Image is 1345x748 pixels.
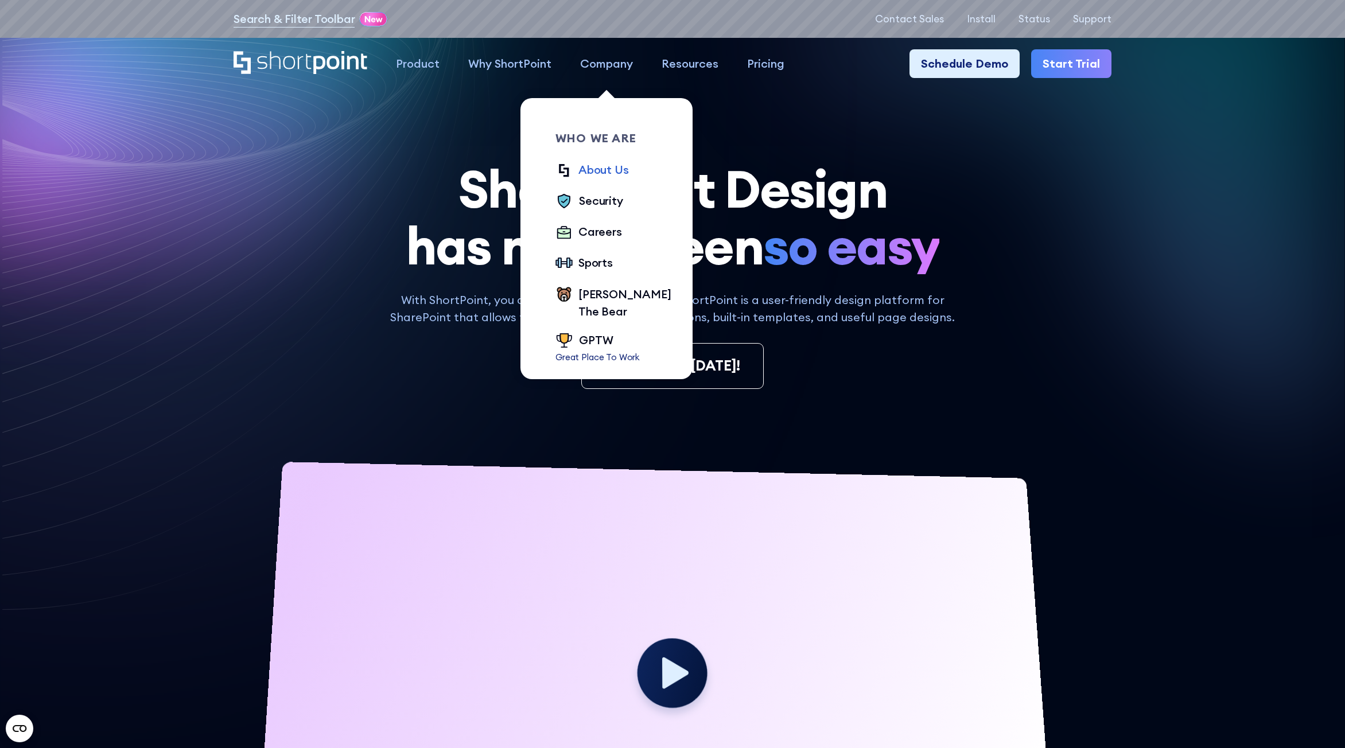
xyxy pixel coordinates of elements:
[662,55,718,72] div: Resources
[579,192,623,209] div: Security
[468,55,551,72] div: Why ShortPoint
[555,192,623,212] a: Security
[747,55,784,72] div: Pricing
[909,49,1020,78] a: Schedule Demo
[555,223,622,243] a: Careers
[763,217,939,274] span: so easy
[967,13,996,25] a: Install
[234,51,367,76] a: Home
[578,161,628,178] div: About Us
[555,161,628,181] a: About Us
[6,715,33,742] button: Open CMP widget
[578,286,671,320] div: [PERSON_NAME] The Bear
[647,49,733,78] a: Resources
[1019,13,1050,25] a: Status
[1073,13,1111,25] a: Support
[555,286,671,320] a: [PERSON_NAME] The Bear
[555,133,671,144] div: Who we are
[733,49,799,78] a: Pricing
[555,332,640,351] a: GPTW
[454,49,566,78] a: Why ShortPoint
[1138,615,1345,748] iframe: Chat Widget
[555,254,613,274] a: Sports
[579,332,613,349] div: GPTW
[578,254,613,271] div: Sports
[1031,49,1111,78] a: Start Trial
[382,291,963,326] p: With ShortPoint, you are the SharePoint Designer. ShortPoint is a user-friendly design platform f...
[396,55,440,72] div: Product
[555,351,640,364] p: Great Place To Work
[234,161,1111,274] h1: SharePoint Design has never been
[234,10,355,28] a: Search & Filter Toolbar
[875,13,944,25] a: Contact Sales
[580,55,633,72] div: Company
[382,49,454,78] a: Product
[578,223,622,240] div: Careers
[566,49,647,78] a: Company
